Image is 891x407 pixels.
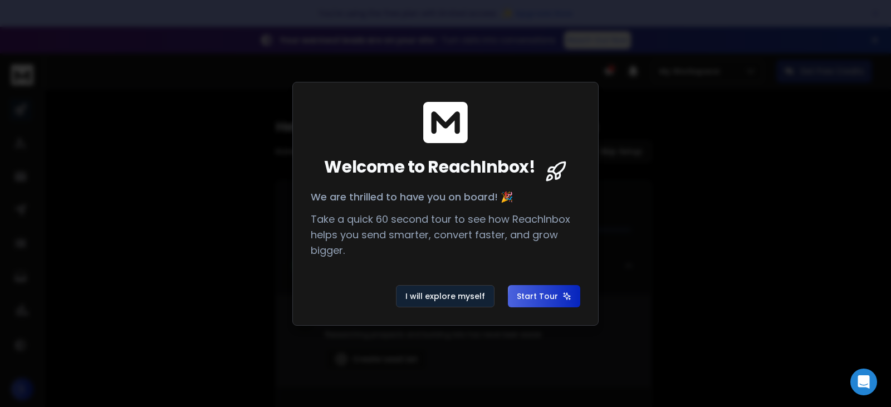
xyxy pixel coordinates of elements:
div: Open Intercom Messenger [850,369,877,395]
button: Start Tour [508,285,580,307]
p: We are thrilled to have you on board! 🎉 [311,189,580,205]
span: Welcome to ReachInbox! [324,157,535,177]
p: Take a quick 60 second tour to see how ReachInbox helps you send smarter, convert faster, and gro... [311,212,580,258]
button: I will explore myself [396,285,495,307]
span: Start Tour [517,291,571,302]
